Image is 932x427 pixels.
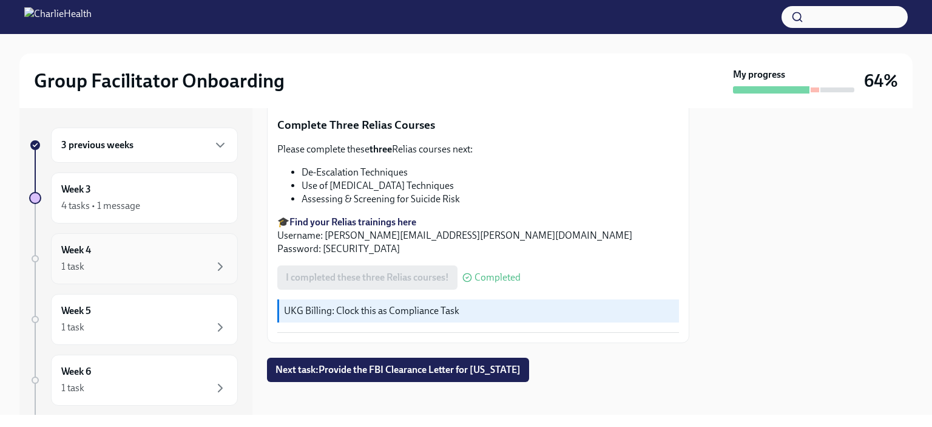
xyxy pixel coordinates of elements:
a: Week 41 task [29,233,238,284]
p: UKG Billing: Clock this as Compliance Task [284,304,674,318]
h3: 64% [864,70,898,92]
h6: Week 6 [61,365,91,378]
h6: 3 previous weeks [61,138,133,152]
div: 3 previous weeks [51,128,238,163]
img: CharlieHealth [24,7,92,27]
a: Week 61 task [29,355,238,406]
div: 1 task [61,260,84,273]
a: Week 51 task [29,294,238,345]
div: 1 task [61,321,84,334]
h2: Group Facilitator Onboarding [34,69,285,93]
strong: three [370,143,392,155]
button: Next task:Provide the FBI Clearance Letter for [US_STATE] [267,358,529,382]
a: Week 34 tasks • 1 message [29,173,238,224]
strong: My progress [733,68,785,81]
span: Next task : Provide the FBI Clearance Letter for [US_STATE] [275,364,521,376]
div: 1 task [61,381,84,395]
h6: Week 4 [61,244,91,257]
p: Complete Three Relias Courses [277,117,679,133]
h6: Week 3 [61,183,91,196]
li: De-Escalation Techniques [302,166,679,179]
li: Use of [MEDICAL_DATA] Techniques [302,179,679,193]
p: 🎓 Username: [PERSON_NAME][EMAIL_ADDRESS][PERSON_NAME][DOMAIN_NAME] Password: [SECURITY_DATA] [277,216,679,256]
li: Assessing & Screening for Suicide Risk [302,193,679,206]
div: 4 tasks • 1 message [61,199,140,213]
a: Find your Relias trainings here [289,216,416,228]
span: Completed [474,273,521,282]
h6: Week 5 [61,304,91,318]
p: Please complete these Relias courses next: [277,143,679,156]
